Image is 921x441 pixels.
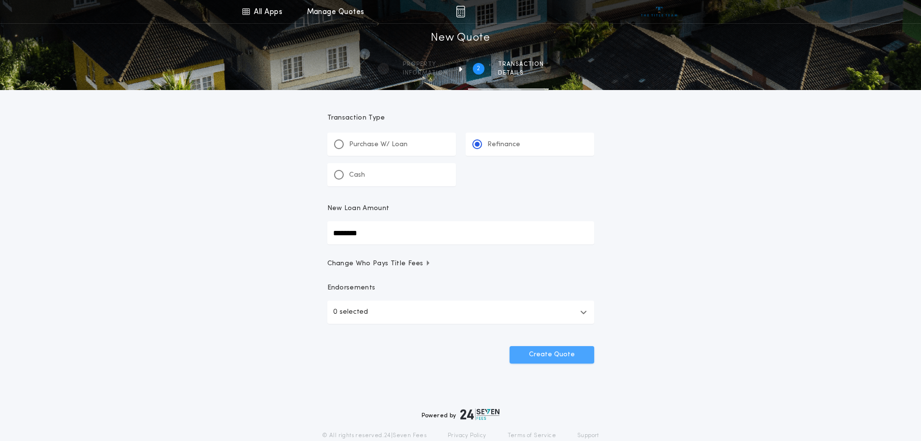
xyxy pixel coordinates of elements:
[487,140,520,150] p: Refinance
[322,432,426,440] p: © All rights reserved. 24|Seven Fees
[327,259,431,269] span: Change Who Pays Title Fees
[498,61,544,68] span: Transaction
[349,170,365,180] p: Cash
[403,61,448,68] span: Property
[422,409,500,420] div: Powered by
[333,306,368,318] p: 0 selected
[327,259,594,269] button: Change Who Pays Title Fees
[349,140,408,150] p: Purchase W/ Loan
[327,221,594,244] input: New Loan Amount
[641,7,677,16] img: vs-icon
[456,6,465,17] img: img
[508,432,556,440] a: Terms of Service
[403,69,448,77] span: information
[327,204,390,213] p: New Loan Amount
[327,283,594,293] p: Endorsements
[498,69,544,77] span: details
[448,432,486,440] a: Privacy Policy
[477,65,480,73] h2: 2
[460,409,500,420] img: logo
[327,113,594,123] p: Transaction Type
[327,301,594,324] button: 0 selected
[577,432,599,440] a: Support
[431,30,490,46] h1: New Quote
[510,346,594,364] button: Create Quote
